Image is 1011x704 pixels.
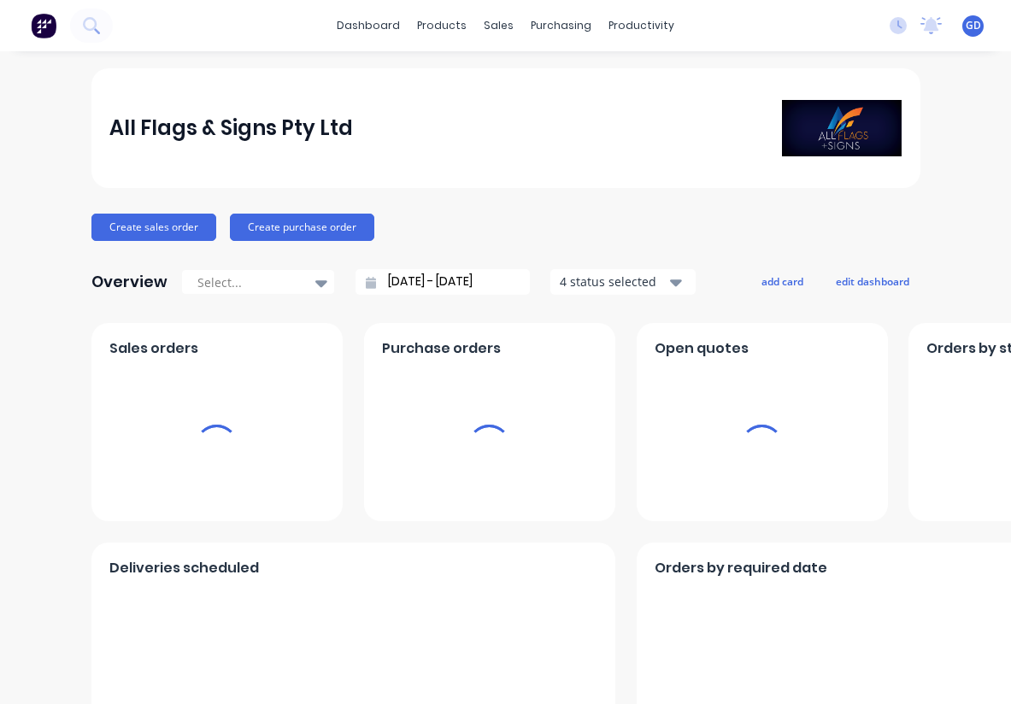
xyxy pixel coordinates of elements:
span: Orders by required date [655,558,827,578]
a: dashboard [328,13,409,38]
button: edit dashboard [825,270,920,292]
span: Open quotes [655,338,749,359]
img: All Flags & Signs Pty Ltd [782,100,902,156]
button: add card [750,270,814,292]
button: Create sales order [91,214,216,241]
button: 4 status selected [550,269,696,295]
div: products [409,13,475,38]
div: 4 status selected [560,273,667,290]
div: All Flags & Signs Pty Ltd [109,111,353,145]
div: Overview [91,265,168,299]
div: sales [475,13,522,38]
div: productivity [600,13,683,38]
span: GD [966,18,981,33]
span: Sales orders [109,338,198,359]
img: Factory [31,13,56,38]
button: Create purchase order [230,214,374,241]
span: Purchase orders [382,338,501,359]
div: purchasing [522,13,600,38]
span: Deliveries scheduled [109,558,259,578]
